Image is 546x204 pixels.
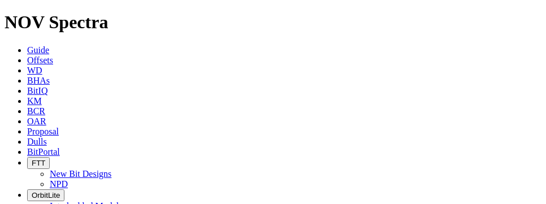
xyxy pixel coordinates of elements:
span: OrbitLite [32,191,60,199]
button: FTT [27,157,50,169]
a: BCR [27,106,45,116]
a: OAR [27,116,46,126]
a: KM [27,96,42,106]
h1: NOV Spectra [5,12,541,33]
a: BHAs [27,76,50,85]
a: NPD [50,179,68,189]
a: Guide [27,45,49,55]
a: Dulls [27,137,47,146]
a: New Bit Designs [50,169,111,179]
span: FTT [32,159,45,167]
a: BitPortal [27,147,60,157]
a: Proposal [27,127,59,136]
button: OrbitLite [27,189,64,201]
a: WD [27,66,42,75]
a: Offsets [27,55,53,65]
a: BitIQ [27,86,47,96]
